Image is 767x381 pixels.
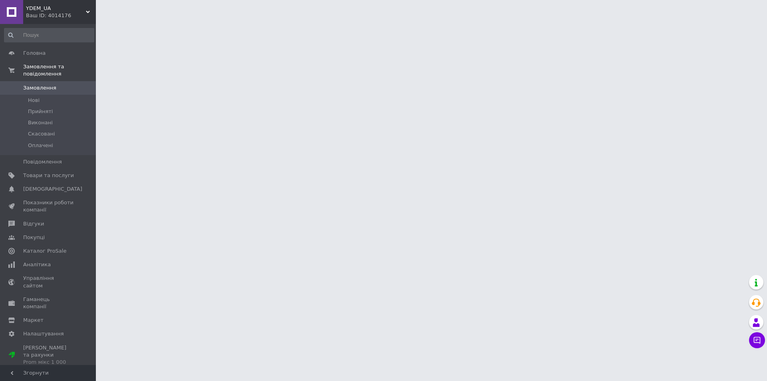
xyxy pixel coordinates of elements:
span: Покупці [23,234,45,241]
span: Головна [23,50,46,57]
span: Нові [28,97,40,104]
span: Скасовані [28,130,55,138]
span: Прийняті [28,108,53,115]
button: Чат з покупцем [749,332,765,348]
span: Замовлення та повідомлення [23,63,96,78]
div: Ваш ID: 4014176 [26,12,96,19]
span: [PERSON_NAME] та рахунки [23,344,74,366]
span: Маркет [23,317,44,324]
span: Замовлення [23,84,56,92]
span: Аналітика [23,261,51,268]
span: Відгуки [23,220,44,227]
span: Каталог ProSale [23,247,66,255]
span: Показники роботи компанії [23,199,74,213]
div: Prom мікс 1 000 [23,359,74,366]
span: Повідомлення [23,158,62,166]
span: Гаманець компанії [23,296,74,310]
span: Управління сайтом [23,275,74,289]
span: Товари та послуги [23,172,74,179]
span: YDEM_UA [26,5,86,12]
span: Оплачені [28,142,53,149]
input: Пошук [4,28,94,42]
span: [DEMOGRAPHIC_DATA] [23,186,82,193]
span: Налаштування [23,330,64,337]
span: Виконані [28,119,53,126]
